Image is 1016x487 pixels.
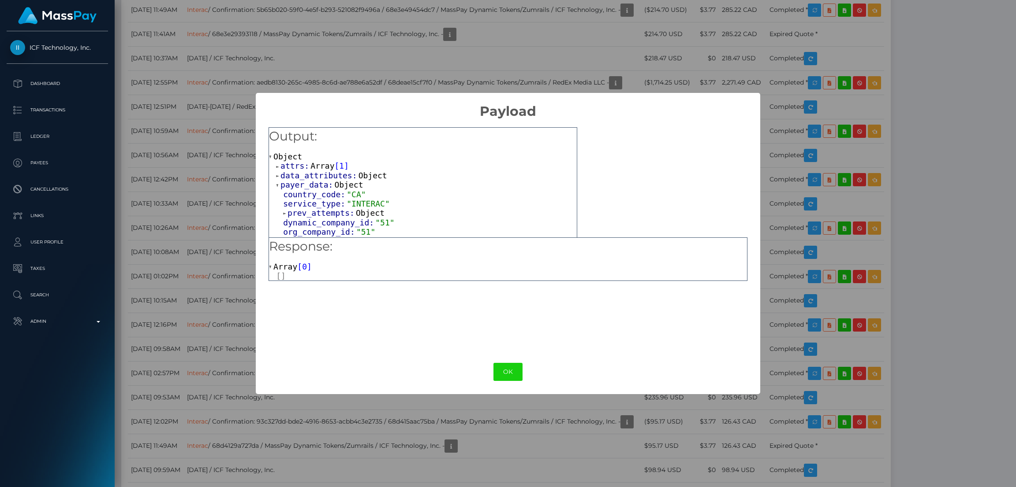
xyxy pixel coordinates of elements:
p: Transactions [10,103,105,117]
button: OK [493,363,523,381]
span: "[STREET_ADDRESS][PERSON_NAME]" [354,236,502,246]
span: [ [335,161,340,170]
span: "CA" [347,190,366,199]
p: Admin [10,315,105,328]
span: Object [335,180,363,189]
span: 0 [302,262,307,271]
span: Object [356,208,385,218]
h5: Output: [269,128,577,145]
span: [ [297,262,302,271]
span: sender_address1: [276,236,354,246]
h2: Payload [256,93,760,119]
span: Array [310,161,334,170]
span: ] [344,161,349,170]
p: Cancellations [10,183,105,196]
span: "51" [356,227,375,236]
p: Payees [10,156,105,170]
img: MassPay Logo [18,7,97,24]
span: Object [359,171,387,180]
span: data_attributes: [280,171,359,180]
span: "INTERAC" [347,199,390,208]
p: Search [10,288,105,302]
span: ] [307,262,312,271]
p: Links [10,209,105,222]
p: Dashboard [10,77,105,90]
span: ICF Technology, Inc. [7,44,108,52]
img: ICF Technology, Inc. [10,40,25,55]
span: Object [273,152,302,161]
p: Ledger [10,130,105,143]
span: service_type: [283,199,347,208]
span: dynamic_company_id: [283,218,375,227]
h5: Response: [269,238,747,255]
span: org_company_id: [283,227,356,236]
span: "51" [375,218,394,227]
span: 1 [339,161,344,170]
span: attrs: [280,161,310,170]
p: User Profile [10,236,105,249]
p: Taxes [10,262,105,275]
span: payer_data: [280,180,334,189]
span: country_code: [283,190,347,199]
span: Array [273,262,297,271]
span: prev_attempts: [288,208,356,218]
